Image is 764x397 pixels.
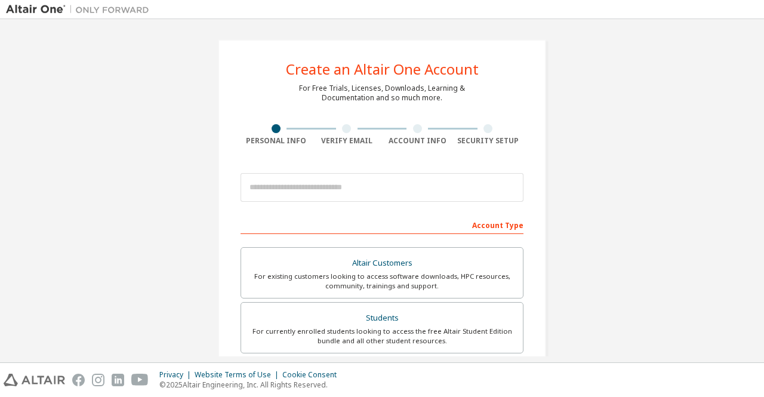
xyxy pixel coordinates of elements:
[382,136,453,146] div: Account Info
[282,370,344,380] div: Cookie Consent
[248,255,516,272] div: Altair Customers
[4,374,65,386] img: altair_logo.svg
[72,374,85,386] img: facebook.svg
[312,136,383,146] div: Verify Email
[299,84,465,103] div: For Free Trials, Licenses, Downloads, Learning & Documentation and so much more.
[159,380,344,390] p: © 2025 Altair Engineering, Inc. All Rights Reserved.
[6,4,155,16] img: Altair One
[92,374,104,386] img: instagram.svg
[131,374,149,386] img: youtube.svg
[248,310,516,327] div: Students
[159,370,195,380] div: Privacy
[195,370,282,380] div: Website Terms of Use
[248,272,516,291] div: For existing customers looking to access software downloads, HPC resources, community, trainings ...
[248,327,516,346] div: For currently enrolled students looking to access the free Altair Student Edition bundle and all ...
[241,215,523,234] div: Account Type
[453,136,524,146] div: Security Setup
[286,62,479,76] div: Create an Altair One Account
[112,374,124,386] img: linkedin.svg
[241,136,312,146] div: Personal Info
